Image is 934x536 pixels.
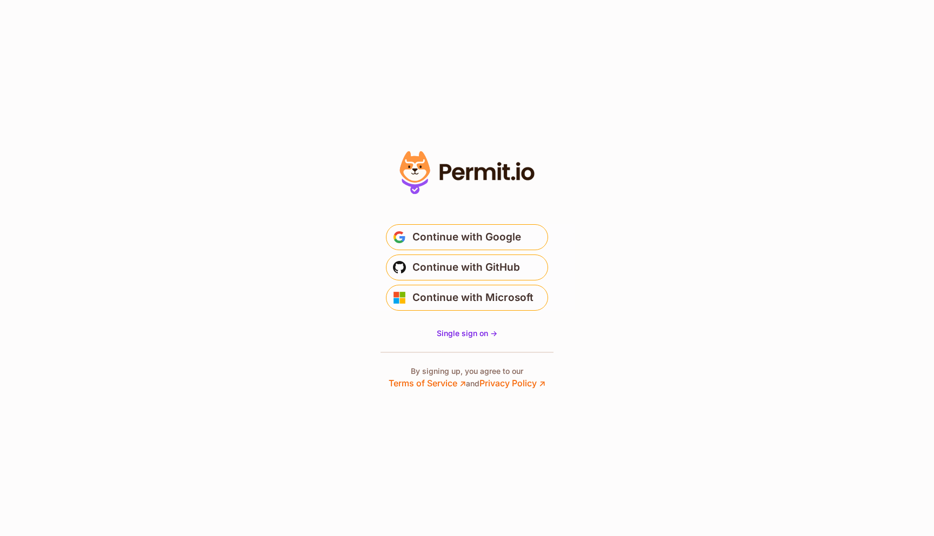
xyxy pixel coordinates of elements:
button: Continue with Google [386,224,548,250]
button: Continue with Microsoft [386,285,548,311]
a: Privacy Policy ↗ [479,378,545,388]
a: Single sign on -> [437,328,497,339]
span: Continue with Google [412,229,521,246]
a: Terms of Service ↗ [389,378,466,388]
span: Continue with Microsoft [412,289,533,306]
span: Single sign on -> [437,329,497,338]
span: Continue with GitHub [412,259,520,276]
button: Continue with GitHub [386,254,548,280]
p: By signing up, you agree to our and [389,366,545,390]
